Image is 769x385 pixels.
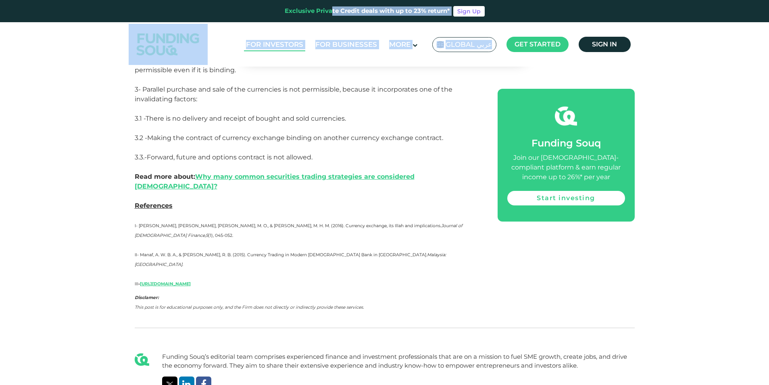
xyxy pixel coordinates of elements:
[592,40,617,48] span: Sign in
[579,37,631,52] a: Sign in
[135,173,415,190] strong: Read more about:
[135,115,346,122] span: 3.1 -There is no delivery and receipt of bought and sold currencies.
[206,233,208,238] em: 5
[507,191,625,205] a: Start investing
[437,41,444,48] img: SA Flag
[515,40,561,48] span: Get started
[135,223,463,238] em: Journal of [DEMOGRAPHIC_DATA] Finance
[453,6,485,17] a: Sign Up
[140,281,191,287] a: [URL][DOMAIN_NAME]
[135,153,415,190] span: 3.3.-Forward, future and options contract is not allowed.
[135,295,159,300] em: Disclamer:
[135,305,364,310] em: This post is for educational purposes only, and the Firm does not directly or indirectly provide ...
[313,38,379,51] a: For Businesses
[135,281,140,287] span: III
[446,40,492,49] span: Global عربي
[135,252,446,267] em: Malaysia: [GEOGRAPHIC_DATA]
[135,202,173,209] span: References
[135,134,443,142] span: 3.2 -Making the contract of currency exchange binding on another currency exchange contract.
[244,38,305,51] a: For Investors
[129,24,208,65] img: Logo
[135,223,463,238] span: I- [PERSON_NAME], [PERSON_NAME], [PERSON_NAME], M. O., & [PERSON_NAME], M. H. M. (2016). Currency...
[531,137,601,149] span: Funding Souq
[135,173,415,190] a: Why many common securities trading strategies are considered [DEMOGRAPHIC_DATA]?
[135,352,149,367] img: Blog Author
[555,105,577,127] img: fsicon
[389,40,411,48] span: More
[135,252,446,267] span: II- Manaf, A. W. B. A., & [PERSON_NAME], R. B. (2015). Currency Trading in Modern [DEMOGRAPHIC_DA...
[162,352,635,370] div: Funding Souq’s editorial team comprises experienced finance and investment professionals that are...
[507,153,625,182] div: Join our [DEMOGRAPHIC_DATA]-compliant platform & earn regular income up to 26%* per year
[138,281,140,287] strong: -
[285,6,450,16] div: Exclusive Private Credit deals with up to 23% return*
[135,86,452,103] span: 3- Parallel purchase and sale of the currencies is not permissible, because it incorporates one o...
[135,56,474,74] span: 2- Bilateral promise is not allowed in the exchange of currency if it is binding and promise from...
